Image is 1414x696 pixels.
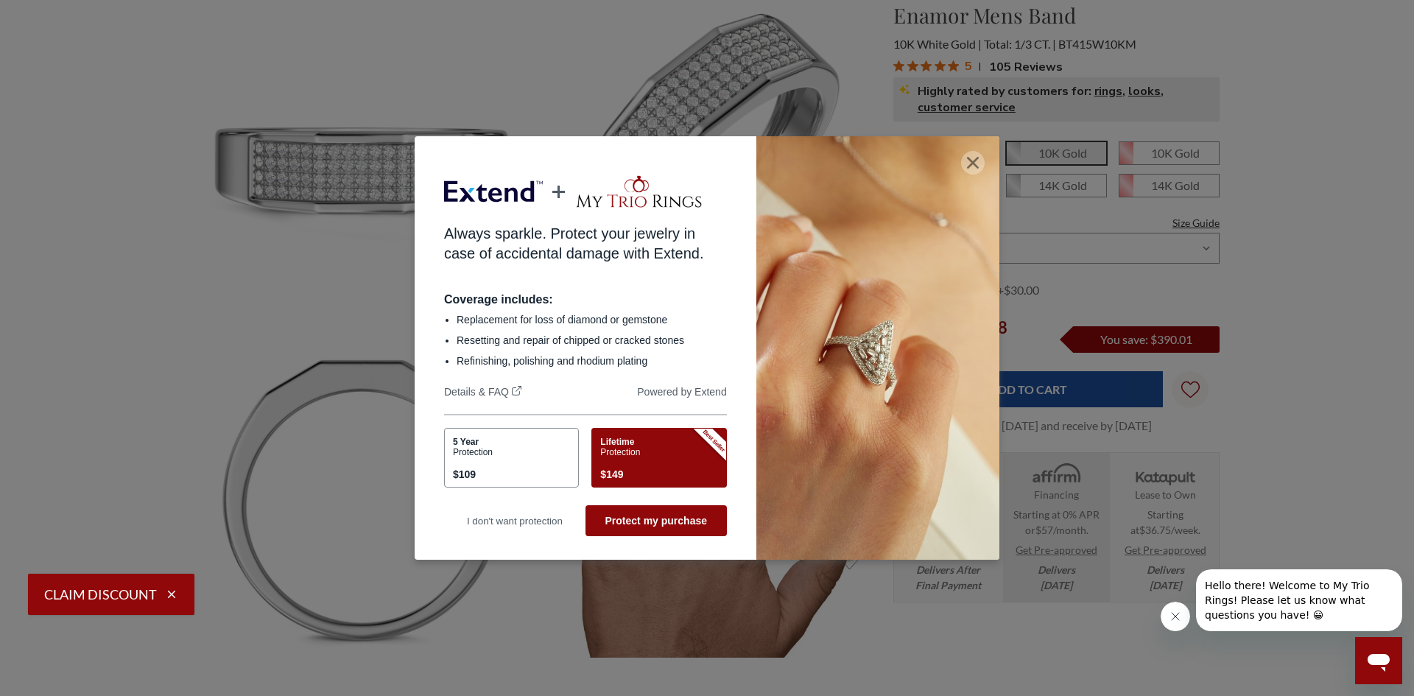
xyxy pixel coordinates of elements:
[444,428,579,488] button: 5 YearProtection$109
[457,312,727,327] li: Replacement for loss of diamond or gemstone
[701,429,726,454] tspan: Best Seller
[1196,569,1402,631] iframe: Mensaje de la compañía
[444,225,703,261] span: Always sparkle. Protect your jewelry in case of accidental damage with Extend.
[453,447,493,457] span: Protection
[591,428,726,488] button: Best SellerLifetimeProtection$149
[585,505,727,536] button: Protect my purchase
[457,354,727,368] li: Refinishing, polishing and rhodium plating
[600,447,640,457] span: Protection
[453,465,476,483] span: $109
[444,169,543,214] img: Extend logo
[444,505,585,536] button: I don't want protection
[1161,602,1190,631] iframe: Cerrar mensaje
[637,386,726,401] div: Powered by Extend
[574,174,703,210] img: merchant logo
[600,465,623,483] span: $149
[444,293,727,306] div: Coverage includes:
[444,386,521,401] a: Details & FAQ
[28,574,194,615] button: Claim Discount
[453,437,479,447] span: 5 Year
[600,437,634,447] span: Lifetime
[1355,637,1402,684] iframe: Botón para iniciar la ventana de mensajería
[457,333,727,348] li: Resetting and repair of chipped or cracked stones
